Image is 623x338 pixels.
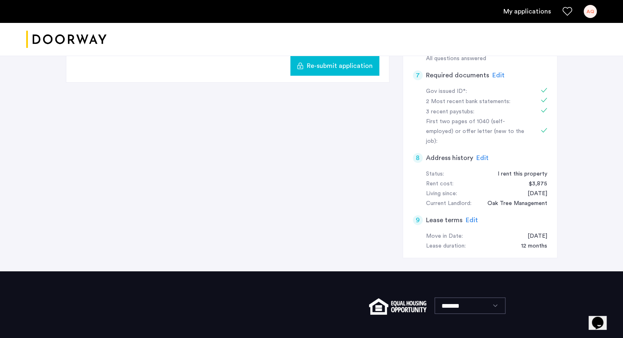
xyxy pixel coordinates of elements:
[369,298,426,315] img: equal-housing.png
[413,70,423,80] div: 7
[426,199,471,209] div: Current Landlord:
[519,189,547,199] div: 10/15/2022
[426,241,466,251] div: Lease duration:
[426,70,489,80] h5: Required documents
[521,179,547,189] div: $3,875
[503,7,551,16] a: My application
[426,107,529,117] div: 3 recent paystubs:
[584,5,597,18] div: AQ
[519,232,547,241] div: 10/15/2025
[307,61,373,71] span: Re-submit application
[426,117,529,146] div: First two pages of 1040 (self-employed) or offer letter (new to the job):
[26,24,106,55] img: logo
[426,87,529,97] div: Gov issued ID*:
[290,56,379,76] button: button
[426,189,457,199] div: Living since:
[426,232,463,241] div: Move in Date:
[426,153,473,163] h5: Address history
[426,179,453,189] div: Rent cost:
[435,297,505,314] select: Language select
[513,241,547,251] div: 12 months
[426,54,547,64] div: All questions answered
[26,24,106,55] a: Cazamio logo
[479,199,547,209] div: Oak Tree Management
[426,169,444,179] div: Status:
[489,169,547,179] div: I rent this property
[589,305,615,330] iframe: chat widget
[562,7,572,16] a: Favorites
[492,72,505,79] span: Edit
[466,217,478,223] span: Edit
[426,97,529,107] div: 2 Most recent bank statements:
[476,155,489,161] span: Edit
[413,153,423,163] div: 8
[426,215,462,225] h5: Lease terms
[413,215,423,225] div: 9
